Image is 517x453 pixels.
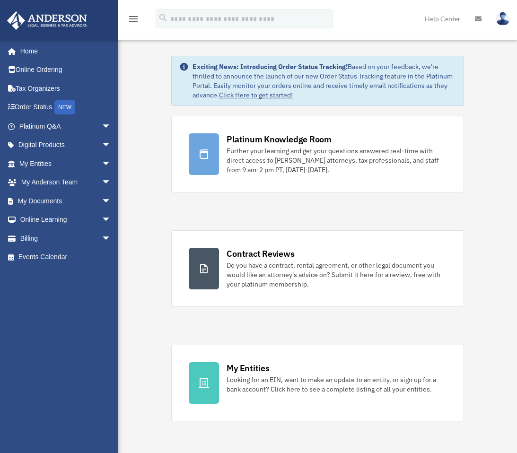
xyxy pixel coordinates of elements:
[7,61,125,79] a: Online Ordering
[7,136,125,155] a: Digital Productsarrow_drop_down
[171,230,464,307] a: Contract Reviews Do you have a contract, rental agreement, or other legal document you would like...
[7,98,125,117] a: Order StatusNEW
[7,229,125,248] a: Billingarrow_drop_down
[7,154,125,173] a: My Entitiesarrow_drop_down
[158,13,168,23] i: search
[128,13,139,25] i: menu
[227,375,446,394] div: Looking for an EIN, want to make an update to an entity, or sign up for a bank account? Click her...
[193,62,456,100] div: Based on your feedback, we're thrilled to announce the launch of our new Order Status Tracking fe...
[7,117,125,136] a: Platinum Q&Aarrow_drop_down
[227,146,446,174] div: Further your learning and get your questions answered real-time with direct access to [PERSON_NAM...
[54,100,75,114] div: NEW
[7,192,125,210] a: My Documentsarrow_drop_down
[7,173,125,192] a: My Anderson Teamarrow_drop_down
[193,62,348,71] strong: Exciting News: Introducing Order Status Tracking!
[102,136,121,155] span: arrow_drop_down
[102,173,121,192] span: arrow_drop_down
[227,133,332,145] div: Platinum Knowledge Room
[7,42,121,61] a: Home
[102,117,121,136] span: arrow_drop_down
[7,210,125,229] a: Online Learningarrow_drop_down
[102,154,121,174] span: arrow_drop_down
[102,229,121,248] span: arrow_drop_down
[7,248,125,267] a: Events Calendar
[227,248,294,260] div: Contract Reviews
[227,261,446,289] div: Do you have a contract, rental agreement, or other legal document you would like an attorney's ad...
[496,12,510,26] img: User Pic
[4,11,90,30] img: Anderson Advisors Platinum Portal
[171,345,464,421] a: My Entities Looking for an EIN, want to make an update to an entity, or sign up for a bank accoun...
[128,17,139,25] a: menu
[7,79,125,98] a: Tax Organizers
[227,362,269,374] div: My Entities
[219,91,293,99] a: Click Here to get started!
[171,116,464,192] a: Platinum Knowledge Room Further your learning and get your questions answered real-time with dire...
[102,192,121,211] span: arrow_drop_down
[102,210,121,230] span: arrow_drop_down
